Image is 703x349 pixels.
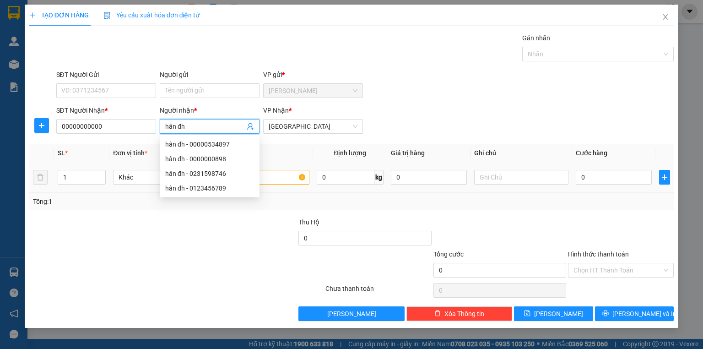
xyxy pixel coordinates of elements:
span: Khác [119,170,202,184]
label: Hình thức thanh toán [568,251,629,258]
span: Sài Gòn [269,120,357,133]
th: Ghi chú [470,144,572,162]
span: Giá trị hàng [391,149,425,157]
span: plus [660,174,670,181]
button: delete [33,170,48,185]
span: delete [434,310,441,317]
span: plus [29,12,36,18]
div: hân đh - 0000000898 [165,154,254,164]
span: Yêu cầu xuất hóa đơn điện tử [103,11,200,19]
span: [PERSON_NAME] và In [612,309,676,319]
span: Xóa Thông tin [444,309,484,319]
div: hân đh - 0231598746 [160,166,260,181]
div: SĐT Người Nhận [56,105,156,115]
span: Thu Hộ [298,218,319,226]
span: Cước hàng [576,149,607,157]
input: Ghi Chú [474,170,568,185]
div: SĐT Người Gửi [56,70,156,80]
span: Đơn vị tính [113,149,147,157]
button: plus [659,170,670,185]
img: icon [103,12,111,19]
span: save [524,310,530,317]
div: hân đh - 00000534897 [160,137,260,152]
button: printer[PERSON_NAME] và In [595,306,674,321]
button: [PERSON_NAME] [298,306,404,321]
span: [PERSON_NAME] [534,309,583,319]
span: VP Nhận [263,107,289,114]
div: Người nhận [160,105,260,115]
button: deleteXóa Thông tin [406,306,512,321]
span: user-add [247,123,254,130]
button: Close [653,5,678,30]
div: Tổng: 1 [33,196,272,207]
span: [PERSON_NAME] [327,309,376,319]
div: Người gửi [160,70,260,80]
span: kg [374,170,384,185]
div: hân đh - 0000000898 [160,152,260,166]
div: hân đh - 0123456789 [160,181,260,196]
span: plus [35,122,49,129]
div: hân đh - 00000534897 [165,139,254,149]
label: Gán nhãn [522,34,550,42]
span: SL [58,149,65,157]
button: save[PERSON_NAME] [514,306,593,321]
span: printer [602,310,609,317]
div: VP gửi [263,70,363,80]
span: close [662,13,669,21]
input: VD: Bàn, Ghế [215,170,309,185]
span: Định lượng [334,149,366,157]
div: hân đh - 0123456789 [165,183,254,193]
div: hân đh - 0231598746 [165,169,254,179]
input: 0 [391,170,467,185]
span: Phan Rang [269,84,357,98]
div: Chưa thanh toán [324,284,432,300]
button: plus [34,118,49,133]
span: Tổng cước [433,251,464,258]
span: TẠO ĐƠN HÀNG [29,11,89,19]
